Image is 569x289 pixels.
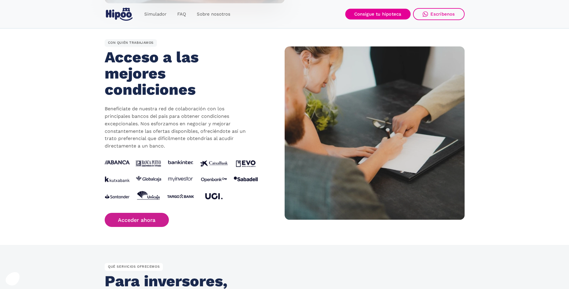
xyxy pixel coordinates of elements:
a: Sobre nosotros [191,8,236,20]
p: Benefíciate de nuestra red de colaboración con los principales bancos del país para obtener condi... [105,105,249,150]
h2: Acceso a las mejores condiciones [105,49,243,97]
a: home [105,5,134,23]
a: FAQ [172,8,191,20]
div: QUÉ SERVICIOS OFRECEMOS [105,263,163,271]
a: Simulador [139,8,172,20]
div: CON QUIÉN TRABAJAMOS [105,39,157,47]
a: Escríbenos [413,8,465,20]
a: Acceder ahora [105,213,169,227]
a: Consigue tu hipoteca [345,9,411,19]
div: Escríbenos [430,11,455,17]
